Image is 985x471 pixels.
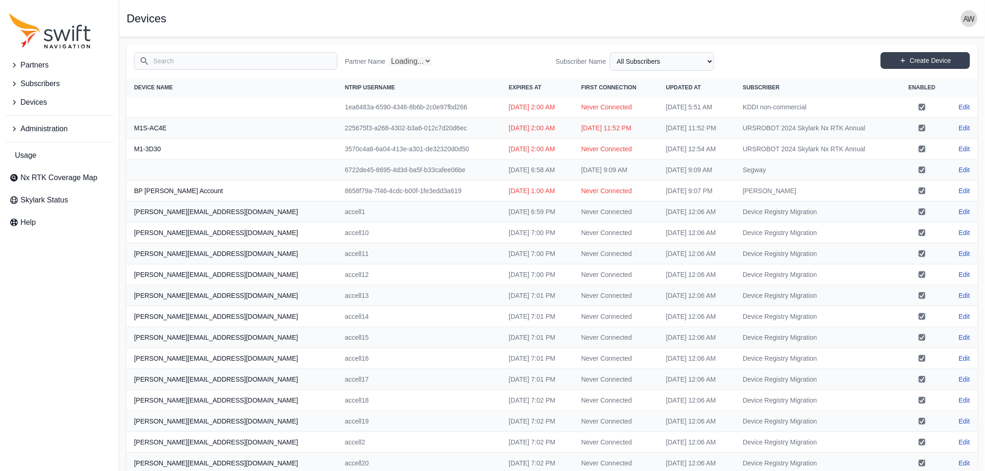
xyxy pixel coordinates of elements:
[959,207,970,216] a: Edit
[501,411,574,432] td: [DATE] 7:02 PM
[959,458,970,468] a: Edit
[959,165,970,175] a: Edit
[897,78,947,97] th: Enabled
[735,78,897,97] th: Subscriber
[659,97,735,118] td: [DATE] 5:51 AM
[501,243,574,264] td: [DATE] 7:00 PM
[127,369,337,390] th: [PERSON_NAME][EMAIL_ADDRESS][DOMAIN_NAME]
[501,222,574,243] td: [DATE] 7:00 PM
[127,264,337,285] th: [PERSON_NAME][EMAIL_ADDRESS][DOMAIN_NAME]
[501,306,574,327] td: [DATE] 7:01 PM
[735,118,897,139] td: URSROBOT 2024 Skylark Nx RTK Annual
[6,120,113,138] button: Administration
[659,390,735,411] td: [DATE] 12:06 AM
[659,181,735,202] td: [DATE] 9:07 PM
[735,390,897,411] td: Device Registry Migration
[659,202,735,222] td: [DATE] 12:06 AM
[574,222,659,243] td: Never Connected
[337,97,501,118] td: 1ea6483a-6590-4346-8b6b-2c0e97fbd266
[501,327,574,348] td: [DATE] 7:01 PM
[501,432,574,453] td: [DATE] 7:02 PM
[127,306,337,327] th: [PERSON_NAME][EMAIL_ADDRESS][DOMAIN_NAME]
[659,222,735,243] td: [DATE] 12:06 AM
[735,327,897,348] td: Device Registry Migration
[337,285,501,306] td: accell13
[6,74,113,93] button: Subscribers
[574,327,659,348] td: Never Connected
[20,78,60,89] span: Subscribers
[556,57,606,66] label: Subscriber Name
[127,411,337,432] th: [PERSON_NAME][EMAIL_ADDRESS][DOMAIN_NAME]
[659,369,735,390] td: [DATE] 12:06 AM
[337,181,501,202] td: 8658f79a-7f46-4cdc-b00f-1fe3edd3a619
[959,186,970,195] a: Edit
[659,243,735,264] td: [DATE] 12:06 AM
[574,202,659,222] td: Never Connected
[6,213,113,232] a: Help
[127,390,337,411] th: [PERSON_NAME][EMAIL_ADDRESS][DOMAIN_NAME]
[581,84,637,91] span: First Connection
[959,228,970,237] a: Edit
[337,411,501,432] td: accell19
[337,243,501,264] td: accell11
[501,118,574,139] td: [DATE] 2:00 AM
[610,52,714,71] select: Subscriber
[127,432,337,453] th: [PERSON_NAME][EMAIL_ADDRESS][DOMAIN_NAME]
[15,150,36,161] span: Usage
[345,57,385,66] label: Partner Name
[127,202,337,222] th: [PERSON_NAME][EMAIL_ADDRESS][DOMAIN_NAME]
[501,181,574,202] td: [DATE] 1:00 AM
[134,52,337,70] input: Search
[735,264,897,285] td: Device Registry Migration
[959,396,970,405] a: Edit
[574,243,659,264] td: Never Connected
[574,160,659,181] td: [DATE] 9:09 AM
[959,102,970,112] a: Edit
[659,160,735,181] td: [DATE] 9:09 AM
[574,348,659,369] td: Never Connected
[574,97,659,118] td: Never Connected
[735,369,897,390] td: Device Registry Migration
[574,390,659,411] td: Never Connected
[6,146,113,165] a: Usage
[501,369,574,390] td: [DATE] 7:01 PM
[127,181,337,202] th: BP [PERSON_NAME] Account
[127,78,337,97] th: Device Name
[337,348,501,369] td: accell16
[6,93,113,112] button: Devices
[574,118,659,139] td: [DATE] 11:52 PM
[735,348,897,369] td: Device Registry Migration
[959,270,970,279] a: Edit
[20,97,47,108] span: Devices
[501,285,574,306] td: [DATE] 7:01 PM
[20,195,68,206] span: Skylark Status
[959,417,970,426] a: Edit
[735,202,897,222] td: Device Registry Migration
[735,243,897,264] td: Device Registry Migration
[659,306,735,327] td: [DATE] 12:06 AM
[574,411,659,432] td: Never Connected
[337,118,501,139] td: 225675f3-a268-4302-b3a6-012c7d20d6ec
[735,411,897,432] td: Device Registry Migration
[659,139,735,160] td: [DATE] 12:54 AM
[961,10,978,27] img: user photo
[20,60,48,71] span: Partners
[959,312,970,321] a: Edit
[735,222,897,243] td: Device Registry Migration
[501,390,574,411] td: [DATE] 7:02 PM
[574,369,659,390] td: Never Connected
[6,168,113,187] a: Nx RTK Coverage Map
[735,285,897,306] td: Device Registry Migration
[735,97,897,118] td: KDDI non-commercial
[337,264,501,285] td: accell12
[20,172,97,183] span: Nx RTK Coverage Map
[337,432,501,453] td: accell2
[337,327,501,348] td: accell15
[574,432,659,453] td: Never Connected
[127,285,337,306] th: [PERSON_NAME][EMAIL_ADDRESS][DOMAIN_NAME]
[735,139,897,160] td: URSROBOT 2024 Skylark Nx RTK Annual
[574,306,659,327] td: Never Connected
[337,369,501,390] td: accell17
[127,222,337,243] th: [PERSON_NAME][EMAIL_ADDRESS][DOMAIN_NAME]
[509,84,541,91] span: Expires At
